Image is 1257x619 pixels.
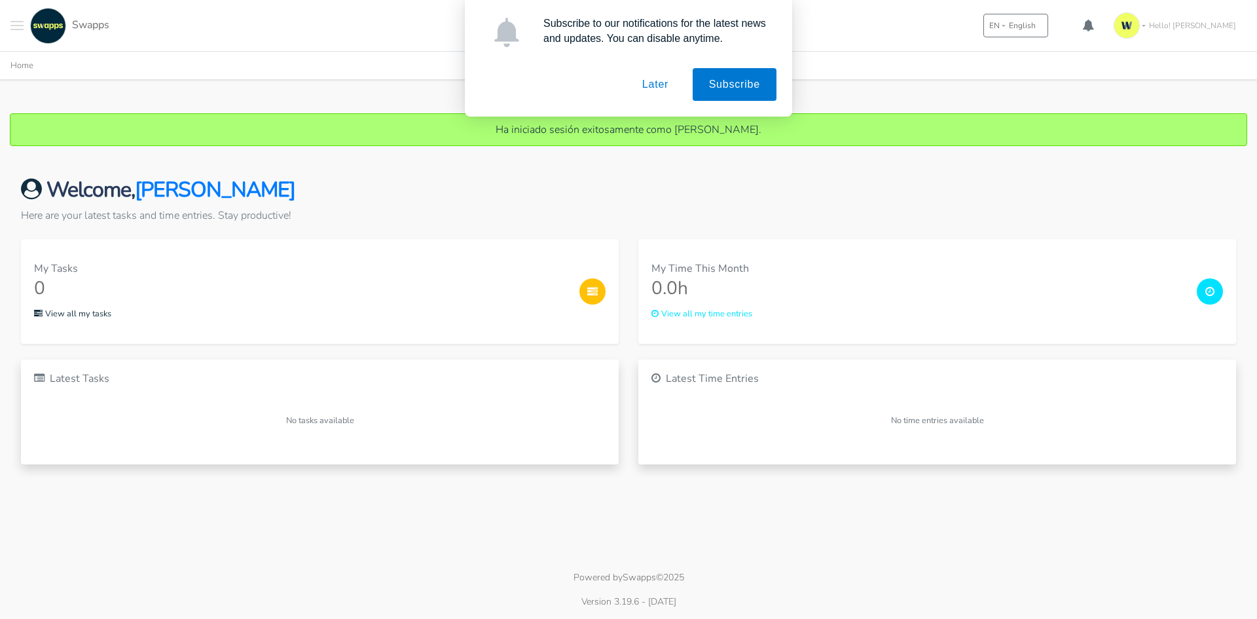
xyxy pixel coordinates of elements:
button: Later [626,68,685,101]
h2: Welcome, [21,178,1236,202]
small: No tasks available [286,415,354,426]
h6: Latest Tasks [34,373,606,385]
h3: 0.0h [651,278,1186,300]
small: View all my tasks [34,308,111,320]
h6: My Tasks [34,263,569,275]
a: View all my time entries [651,306,752,320]
button: Subscribe [693,68,776,101]
small: View all my time entries [651,308,752,320]
h6: Latest Time Entries [651,373,1223,385]
p: Ha iniciado sesión exitosamente como [PERSON_NAME]. [24,122,1233,138]
span: [PERSON_NAME] [135,176,295,204]
img: notification icon [492,18,522,47]
h6: My Time This Month [651,263,1186,275]
small: No time entries available [891,415,984,426]
p: Here are your latest tasks and time entries. Stay productive! [21,208,1236,223]
a: Swapps [623,571,656,584]
h3: 0 [34,278,569,300]
div: Subscribe to our notifications for the latest news and updates. You can disable anytime. [533,16,776,46]
a: View all my tasks [34,306,111,320]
